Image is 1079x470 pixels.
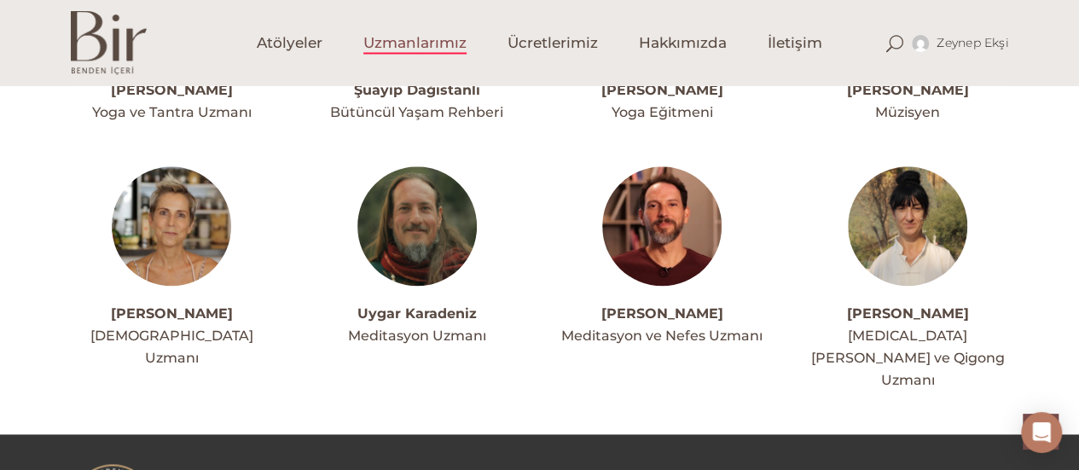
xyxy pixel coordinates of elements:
a: Uygar Karadeniz [357,305,477,322]
a: [PERSON_NAME] [111,82,233,98]
img: Ulli_Allmendinger_004_copy-300x300.jpg [112,166,231,286]
span: Ücretlerimiz [508,33,598,53]
span: İletişim [768,33,822,53]
span: Yoga ve Tantra Uzmanı [92,104,252,120]
a: [PERSON_NAME] [846,305,968,322]
img: zeynep_barut-300x300.png [848,166,967,286]
div: Open Intercom Messenger [1021,412,1062,453]
span: Atölyeler [257,33,322,53]
a: [PERSON_NAME] [601,305,723,322]
span: Hakkımızda [639,33,727,53]
span: [DEMOGRAPHIC_DATA] Uzmanı [90,328,253,366]
span: Meditasyon Uzmanı [348,328,486,344]
img: Vardha_Rainer_005_copy-300x300.jpg [602,166,722,286]
span: [MEDICAL_DATA][PERSON_NAME] ve Qigong Uzmanı [810,328,1004,388]
a: [PERSON_NAME] [846,82,968,98]
span: Uzmanlarımız [363,33,467,53]
span: Yoga Eğitmeni [612,104,713,120]
span: Müzisyen [875,104,940,120]
span: Bütüncül Yaşam Rehberi [330,104,503,120]
img: uygarprofil-300x300.jpg [357,166,477,286]
span: Zeynep Ekşi [937,35,1008,50]
a: [PERSON_NAME] [111,305,233,322]
a: [PERSON_NAME] [601,82,723,98]
a: Şuayip Dağıstanlı [354,82,480,98]
span: Meditasyon ve Nefes Uzmanı [561,328,763,344]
